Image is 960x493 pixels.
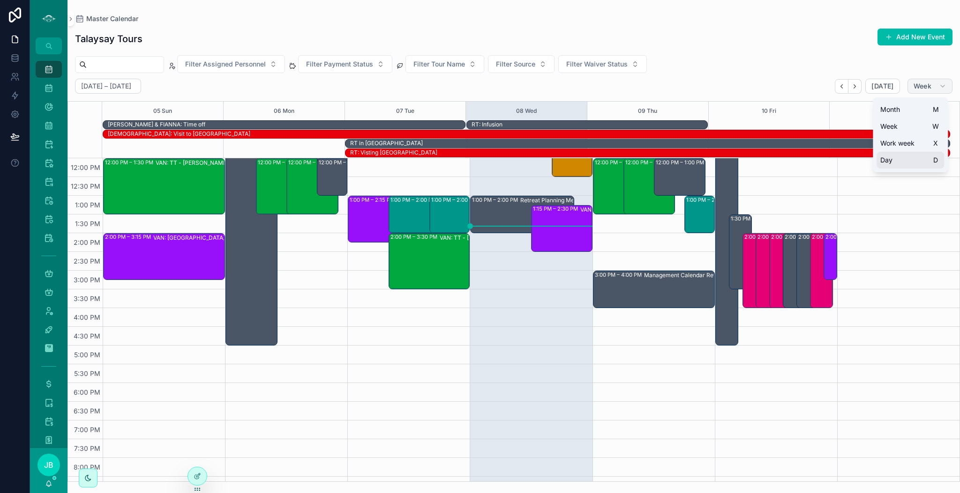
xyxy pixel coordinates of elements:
[686,196,735,204] div: 1:00 PM – 2:00 PM
[848,79,862,94] button: Next
[743,234,765,308] div: 2:00 PM – 4:00 PM
[877,29,952,45] button: Add New Event
[317,159,347,195] div: 12:00 PM – 1:00 PM
[471,196,573,233] div: 1:00 PM – 2:00 PMRetreat Planning Meeting
[390,196,439,204] div: 1:00 PM – 2:00 PM
[624,159,675,214] div: 12:00 PM – 1:30 PM
[405,55,484,73] button: Select Button
[932,106,939,113] span: M
[350,139,423,147] div: RT in UK
[865,79,900,94] button: [DATE]
[389,234,469,289] div: 2:00 PM – 3:30 PMVAN: TT - [PERSON_NAME] (18) [PERSON_NAME]:HDIR-GPDY
[319,159,369,166] div: 12:00 PM – 1:00 PM
[731,215,779,222] div: 1:30 PM – 3:30 PM
[932,156,939,164] span: D
[638,102,657,120] button: 09 Thu
[877,152,944,169] button: DayD
[105,233,153,241] div: 2:00 PM – 3:15 PM
[595,271,644,279] div: 3:00 PM – 4:00 PM
[756,234,778,308] div: 2:00 PM – 4:00 PM
[306,59,373,69] span: Filter Payment Status
[877,101,944,118] button: MonthM
[558,55,647,73] button: Select Button
[396,102,414,120] button: 07 Tue
[914,82,931,90] span: Week
[810,234,832,308] div: 2:00 PM – 4:00 PM
[177,55,285,73] button: Select Button
[932,140,939,147] span: X
[71,313,103,321] span: 4:00 PM
[812,233,861,241] div: 2:00 PM – 4:00 PM
[880,122,898,131] span: Week
[516,102,537,120] button: 08 Wed
[71,238,103,246] span: 2:00 PM
[656,159,706,166] div: 12:00 PM – 1:00 PM
[762,102,776,120] div: 10 Fri
[654,159,705,195] div: 12:00 PM – 1:00 PM
[488,55,555,73] button: Select Button
[350,148,437,157] div: RT: Visting England
[877,135,944,152] button: Work weekX
[156,159,275,167] div: VAN: TT - [PERSON_NAME] (3) [PERSON_NAME], TW:MXQH-NNZG
[68,182,103,190] span: 12:30 PM
[71,257,103,265] span: 2:30 PM
[644,272,726,279] div: Management Calendar Review
[783,234,805,308] div: 2:00 PM – 4:00 PM
[496,59,535,69] span: Filter Source
[72,351,103,359] span: 5:00 PM
[104,234,225,280] div: 2:00 PM – 3:15 PMVAN: [GEOGRAPHIC_DATA][PERSON_NAME] (1) [PERSON_NAME], TW:PDNY-XKZN
[907,79,952,94] button: Week
[716,9,738,345] div: 8:00 AM – 5:00 PM: OFF WORK
[256,159,307,214] div: 12:00 PM – 1:30 PM
[880,155,892,165] span: Day
[532,206,592,251] div: 1:15 PM – 2:30 PMVAN: ST - School Program (Private) (22) [PERSON_NAME], TW:HBQW-NUTW
[877,118,944,135] button: WeekW
[287,159,338,214] div: 12:00 PM – 1:30 PM
[105,159,156,166] div: 12:00 PM – 1:30 PM
[825,233,874,241] div: 2:00 PM – 3:15 PM
[72,444,103,452] span: 7:30 PM
[75,14,138,23] a: Master Calendar
[430,196,470,233] div: 1:00 PM – 2:00 PM
[785,233,834,241] div: 2:00 PM – 4:00 PM
[71,388,103,396] span: 6:00 PM
[72,426,103,434] span: 7:00 PM
[81,81,131,91] h2: [DATE] – [DATE]
[350,140,423,147] div: RT in [GEOGRAPHIC_DATA]
[350,149,437,156] div: RT: Visting [GEOGRAPHIC_DATA]
[835,79,848,94] button: Back
[533,205,580,213] div: 1:15 PM – 2:30 PM
[770,234,792,308] div: 2:00 PM – 4:00 PM
[108,120,205,129] div: BLYTHE & FIANNA: Time off
[68,163,103,171] span: 12:00 PM
[274,102,294,120] div: 06 Mon
[71,463,103,471] span: 8:00 PM
[771,233,820,241] div: 2:00 PM – 4:00 PM
[798,233,847,241] div: 2:00 PM – 4:00 PM
[185,59,266,69] span: Filter Assigned Personnel
[75,32,142,45] h1: Talaysay Tours
[431,196,480,204] div: 1:00 PM – 2:00 PM
[757,233,807,241] div: 2:00 PM – 4:00 PM
[41,11,56,26] img: App logo
[595,159,645,166] div: 12:00 PM – 1:30 PM
[71,294,103,302] span: 3:30 PM
[72,369,103,377] span: 5:30 PM
[797,234,819,308] div: 2:00 PM – 4:00 PM
[108,130,250,138] div: SHAE: Visit to Japan
[30,54,67,448] div: scrollable content
[593,271,714,308] div: 3:00 PM – 4:00 PMManagement Calendar Review
[108,121,205,128] div: [PERSON_NAME] & FIANNA: Time off
[71,276,103,284] span: 3:00 PM
[389,196,457,233] div: 1:00 PM – 2:00 PMVAN: SSM - [PERSON_NAME] (2) [PERSON_NAME], [GEOGRAPHIC_DATA]:QEUA-DFPT
[880,105,900,114] span: Month
[73,220,103,228] span: 1:30 PM
[390,233,440,241] div: 2:00 PM – 3:30 PM
[472,120,502,129] div: RT: Infusion
[744,233,794,241] div: 2:00 PM – 4:00 PM
[258,159,308,166] div: 12:00 PM – 1:30 PM
[73,201,103,209] span: 1:00 PM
